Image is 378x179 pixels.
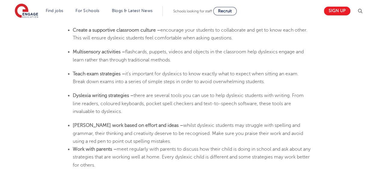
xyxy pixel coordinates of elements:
a: For Schools [75,8,99,13]
span: whilst dyslexic students may struggle with spelling and grammar, their thinking and creativity de... [73,123,303,144]
span: encourage your students to collaborate and get to know each other. This will ensure dyslexic stud... [73,27,307,41]
a: Recruit [213,7,237,15]
a: Find jobs [46,8,63,13]
b: Multisensory activities – [73,49,125,55]
a: Sign up [324,7,350,15]
b: Work with parents – [73,146,117,152]
b: Create a supportive classroom culture – [73,27,160,33]
b: Teach exam strategies – [73,71,125,77]
span: Schools looking for staff [173,9,212,13]
a: Blogs & Latest News [112,8,153,13]
b: [PERSON_NAME] work based on effort and ideas – [73,123,183,128]
b: Dyslexia writing strategies – [73,93,134,98]
span: Recruit [218,9,232,13]
span: it’s important for dyslexics to know exactly what to expect when sitting an exam. Break down exam... [73,71,299,84]
img: Engage Education [15,4,38,19]
span: flashcards, puppets, videos and objects in the classroom help dyslexics engage and learn rather t... [73,49,304,62]
span: meet regularly with parents to discuss how their child is doing in school and ask about any strat... [73,146,311,168]
span: there are several tools you can use to help dyslexic students with writing. From line readers, co... [73,93,304,114]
